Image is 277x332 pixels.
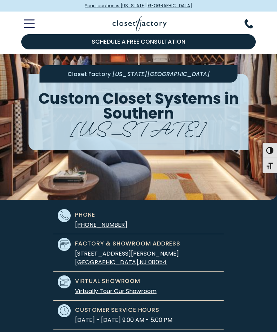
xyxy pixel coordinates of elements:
button: Toggle Mobile Menu [15,19,35,28]
span: Custom Closet Systems in Southern [39,89,239,124]
a: [STREET_ADDRESS][PERSON_NAME] [GEOGRAPHIC_DATA],NJ 08054 [75,249,179,266]
span: Virtual Showroom [75,277,140,285]
span: NJ [140,258,147,266]
button: Phone Number [245,19,262,28]
img: Closet Factory Logo [113,16,167,31]
a: Virtually Tour Our Showroom [75,287,157,295]
a: [PHONE_NUMBER] [75,221,127,229]
a: Schedule a Free Consultation [21,34,256,49]
span: Closet Factory [67,70,111,78]
span: Customer Service Hours [75,306,159,314]
span: 08054 [148,258,167,266]
span: Your Location is [US_STATE][GEOGRAPHIC_DATA] [85,3,192,9]
span: Phone [75,211,95,219]
button: Toggle Font size [263,158,277,173]
span: Factory & Showroom Address [75,239,180,248]
span: [STREET_ADDRESS][PERSON_NAME] [75,249,179,258]
span: [US_STATE] [70,112,207,141]
span: [US_STATE][GEOGRAPHIC_DATA] [112,70,210,78]
span: [GEOGRAPHIC_DATA] [75,258,138,266]
span: [DATE] - [DATE] 9:00 AM - 5:00 PM [75,316,172,324]
img: Showroom icon [60,278,69,286]
button: Toggle High Contrast [263,143,277,158]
